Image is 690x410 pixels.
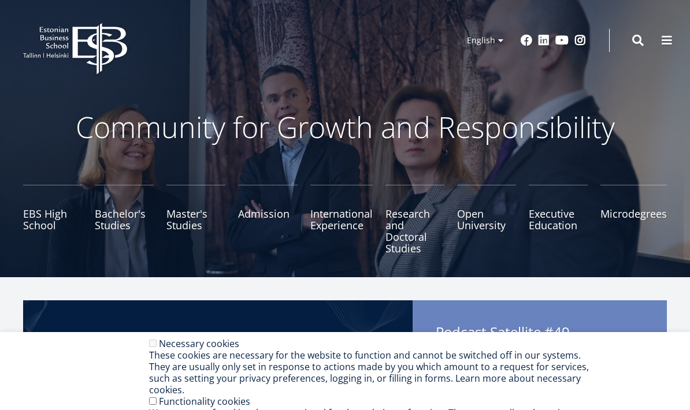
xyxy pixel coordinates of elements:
[600,185,667,254] a: Microdegrees
[310,185,373,254] a: International Experience
[39,110,651,144] p: Community for Growth and Responsibility
[529,185,588,254] a: Executive Education
[574,35,586,46] a: Instagram
[457,185,516,254] a: Open University
[238,185,297,254] a: Admission
[385,185,444,254] a: Research and Doctoral Studies
[23,185,82,254] a: EBS High School
[538,35,550,46] a: Linkedin
[159,337,239,350] label: Necessary cookies
[149,349,598,396] div: These cookies are necessary for the website to function and cannot be switched off in our systems...
[166,185,225,254] a: Master's Studies
[521,35,532,46] a: Facebook
[159,395,250,408] label: Functionality cookies
[555,35,569,46] a: Youtube
[436,323,644,361] span: Podcast Satellite #49
[95,185,154,254] a: Bachelor's Studies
